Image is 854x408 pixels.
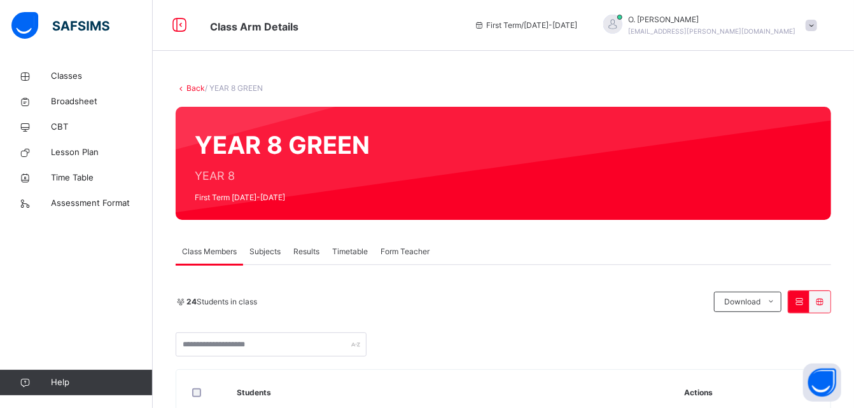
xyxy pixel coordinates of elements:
[381,246,430,257] span: Form Teacher
[51,70,153,83] span: Classes
[629,14,796,25] span: O. [PERSON_NAME]
[474,20,578,31] span: session/term information
[182,246,237,257] span: Class Members
[293,246,319,257] span: Results
[51,95,153,108] span: Broadsheet
[186,297,197,306] b: 24
[195,192,370,203] span: First Term [DATE]-[DATE]
[205,83,263,93] span: / YEAR 8 GREEN
[210,20,298,33] span: Class Arm Details
[11,12,109,39] img: safsims
[803,364,841,402] button: Open asap
[51,197,153,210] span: Assessment Format
[249,246,281,257] span: Subjects
[186,83,205,93] a: Back
[51,172,153,184] span: Time Table
[332,246,368,257] span: Timetable
[629,27,796,35] span: [EMAIL_ADDRESS][PERSON_NAME][DOMAIN_NAME]
[51,121,153,133] span: CBT
[51,146,153,159] span: Lesson Plan
[51,376,152,389] span: Help
[724,296,760,308] span: Download
[591,14,823,37] div: O.Albert
[186,296,257,308] span: Students in class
